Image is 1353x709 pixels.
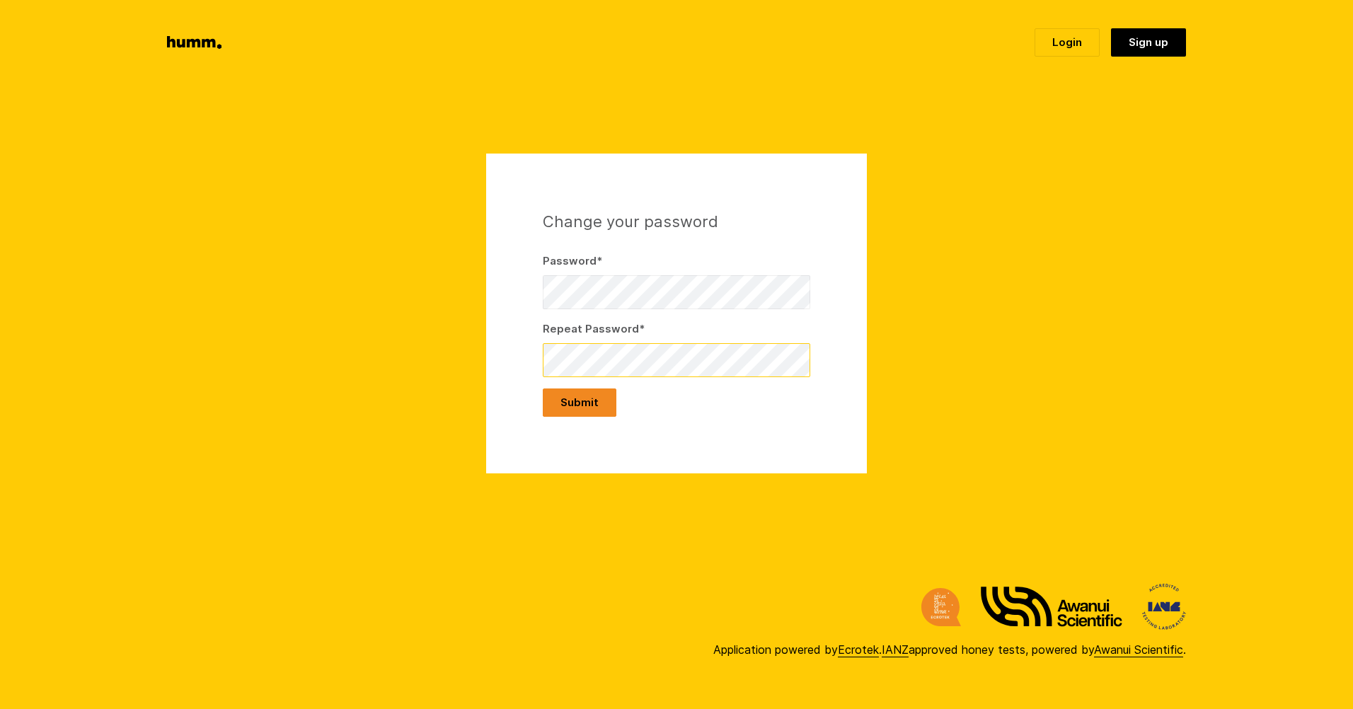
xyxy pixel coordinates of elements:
[1035,28,1100,57] a: Login
[1142,584,1186,630] img: International Accreditation New Zealand
[921,588,961,626] img: Ecrotek
[543,388,616,417] button: Submit
[838,642,879,657] a: Ecrotek
[713,641,1186,658] div: Application powered by . approved honey tests, powered by .
[981,587,1122,627] img: Awanui Scientific
[543,253,810,270] label: Password
[597,254,602,267] span: This field is required
[882,642,909,657] a: IANZ
[543,321,810,338] label: Repeat Password
[1111,28,1186,57] a: Sign up
[543,210,810,236] h1: Change your password
[1094,642,1183,657] a: Awanui Scientific
[639,322,645,335] span: This field is required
